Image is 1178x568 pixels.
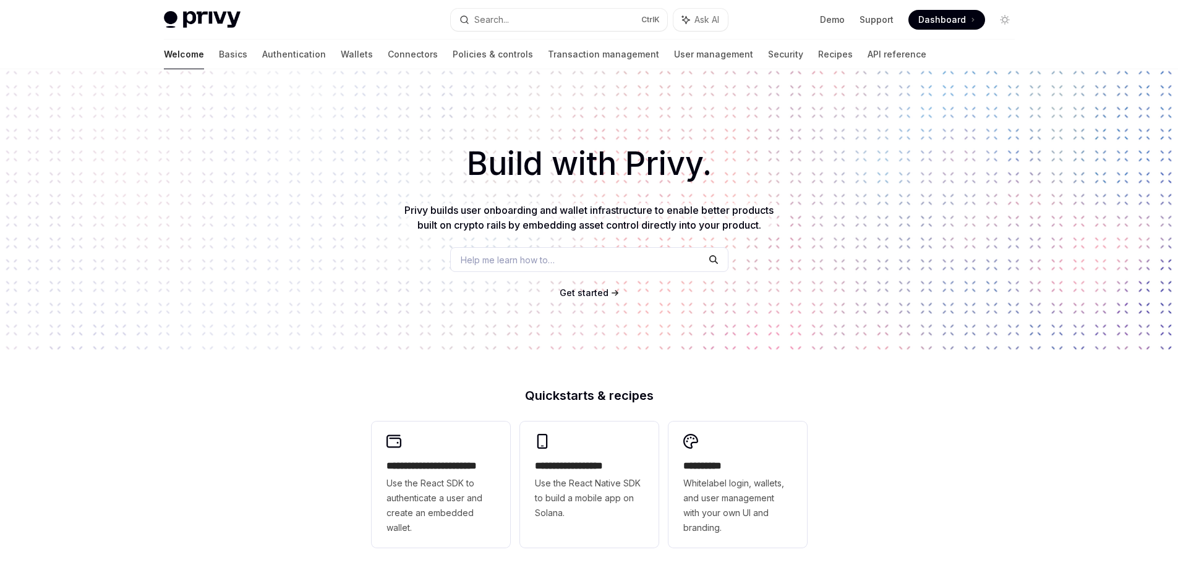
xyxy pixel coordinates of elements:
a: Basics [219,40,247,69]
span: Use the React Native SDK to build a mobile app on Solana. [535,476,644,520]
a: Dashboard [908,10,985,30]
a: Get started [560,287,608,299]
a: Welcome [164,40,204,69]
a: Authentication [262,40,326,69]
h1: Build with Privy. [20,140,1158,188]
a: Security [768,40,803,69]
button: Search...CtrlK [451,9,667,31]
h2: Quickstarts & recipes [372,389,807,402]
a: API reference [868,40,926,69]
span: Dashboard [918,14,966,26]
button: Ask AI [673,9,728,31]
button: Toggle dark mode [995,10,1015,30]
a: **** *****Whitelabel login, wallets, and user management with your own UI and branding. [668,422,807,548]
a: **** **** **** ***Use the React Native SDK to build a mobile app on Solana. [520,422,659,548]
div: Search... [474,12,509,27]
span: Ask AI [694,14,719,26]
span: Help me learn how to… [461,253,555,266]
a: User management [674,40,753,69]
span: Privy builds user onboarding and wallet infrastructure to enable better products built on crypto ... [404,204,774,231]
a: Connectors [388,40,438,69]
span: Use the React SDK to authenticate a user and create an embedded wallet. [386,476,495,535]
a: Recipes [818,40,853,69]
a: Policies & controls [453,40,533,69]
span: Get started [560,287,608,298]
a: Demo [820,14,845,26]
a: Transaction management [548,40,659,69]
span: Whitelabel login, wallets, and user management with your own UI and branding. [683,476,792,535]
a: Wallets [341,40,373,69]
a: Support [860,14,894,26]
span: Ctrl K [641,15,660,25]
img: light logo [164,11,241,28]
